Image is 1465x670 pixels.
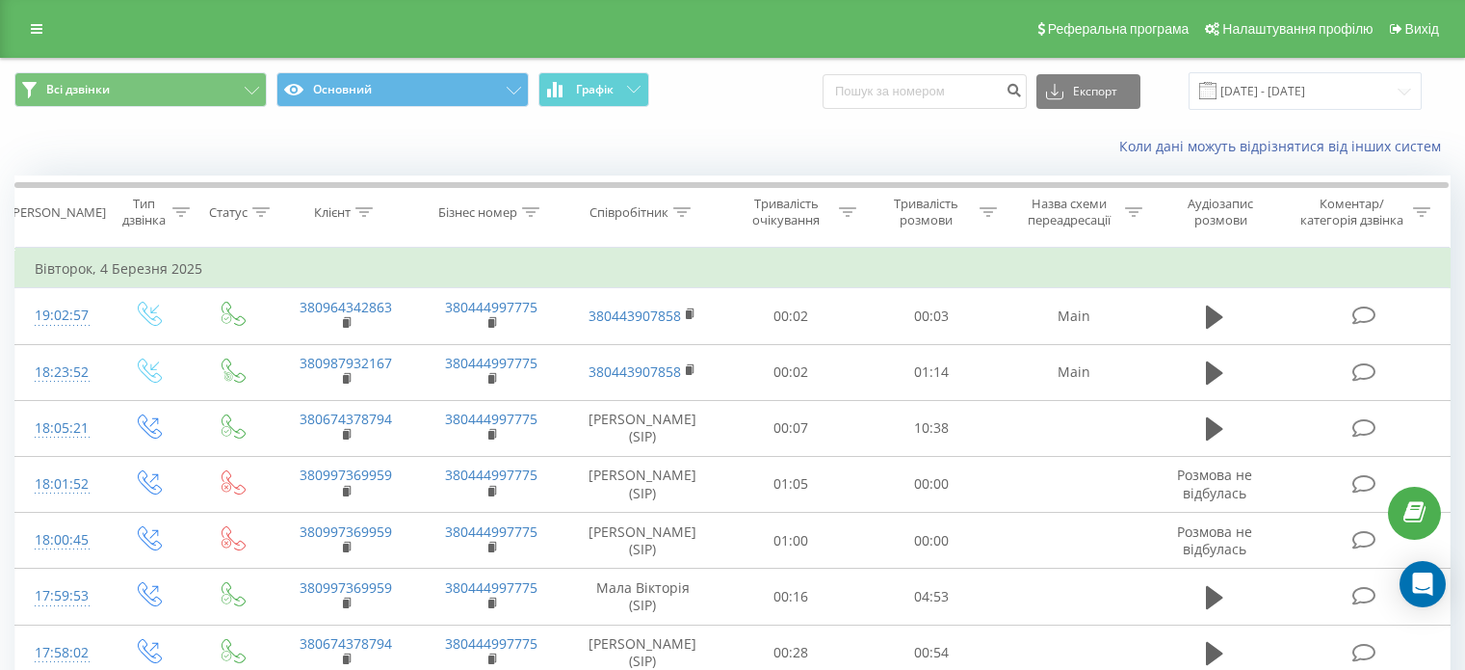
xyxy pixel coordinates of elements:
[276,72,529,107] button: Основний
[1177,466,1252,501] span: Розмова не відбулась
[1001,288,1146,344] td: Main
[46,82,110,97] span: Всі дзвінки
[300,634,392,653] a: 380674378794
[445,523,537,541] a: 380444997775
[15,250,1451,288] td: Вівторок, 4 Березня 2025
[589,362,681,381] a: 380443907858
[35,297,86,335] div: 19:02:57
[564,400,721,456] td: [PERSON_NAME] (SIP)
[314,204,351,221] div: Клієнт
[1405,21,1439,37] span: Вихід
[445,634,537,653] a: 380444997775
[35,466,86,503] div: 18:01:52
[564,569,721,625] td: Мала Вікторія (SIP)
[589,307,681,325] a: 380443907858
[721,344,861,400] td: 00:02
[1164,196,1277,228] div: Аудіозапис розмови
[721,456,861,512] td: 01:05
[721,513,861,569] td: 01:00
[1400,561,1446,607] div: Open Intercom Messenger
[878,196,975,228] div: Тривалість розмови
[589,204,668,221] div: Співробітник
[35,410,86,447] div: 18:05:21
[300,410,392,428] a: 380674378794
[438,204,517,221] div: Бізнес номер
[1119,137,1451,155] a: Коли дані можуть відрізнятися вiд інших систем
[300,466,392,484] a: 380997369959
[861,288,1001,344] td: 00:03
[1019,196,1120,228] div: Назва схеми переадресації
[121,196,167,228] div: Тип дзвінка
[564,513,721,569] td: [PERSON_NAME] (SIP)
[9,204,106,221] div: [PERSON_NAME]
[721,288,861,344] td: 00:02
[445,354,537,372] a: 380444997775
[861,400,1001,456] td: 10:38
[861,456,1001,512] td: 00:00
[1001,344,1146,400] td: Main
[14,72,267,107] button: Всі дзвінки
[538,72,649,107] button: Графік
[35,354,86,391] div: 18:23:52
[300,578,392,597] a: 380997369959
[300,354,392,372] a: 380987932167
[861,344,1001,400] td: 01:14
[445,466,537,484] a: 380444997775
[721,400,861,456] td: 00:07
[445,298,537,316] a: 380444997775
[739,196,835,228] div: Тривалість очікування
[445,410,537,428] a: 380444997775
[445,578,537,597] a: 380444997775
[209,204,248,221] div: Статус
[564,456,721,512] td: [PERSON_NAME] (SIP)
[1222,21,1373,37] span: Налаштування профілю
[576,83,614,96] span: Графік
[1177,523,1252,558] span: Розмова не відбулась
[300,523,392,541] a: 380997369959
[823,74,1027,109] input: Пошук за номером
[721,569,861,625] td: 00:16
[1295,196,1408,228] div: Коментар/категорія дзвінка
[861,569,1001,625] td: 04:53
[1036,74,1140,109] button: Експорт
[35,577,86,615] div: 17:59:53
[861,513,1001,569] td: 00:00
[300,298,392,316] a: 380964342863
[1048,21,1190,37] span: Реферальна програма
[35,522,86,559] div: 18:00:45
